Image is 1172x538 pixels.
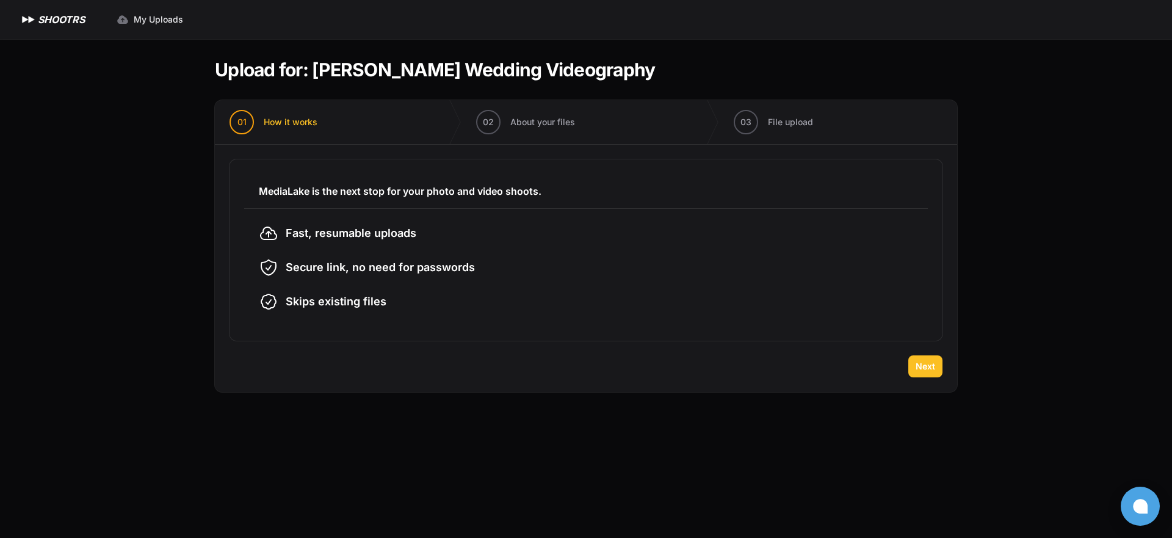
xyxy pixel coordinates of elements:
h3: MediaLake is the next stop for your photo and video shoots. [259,184,913,198]
span: About your files [510,116,575,128]
span: File upload [768,116,813,128]
h1: SHOOTRS [38,12,85,27]
img: SHOOTRS [20,12,38,27]
span: 02 [483,116,494,128]
button: Open chat window [1121,487,1160,526]
span: How it works [264,116,317,128]
span: Fast, resumable uploads [286,225,416,242]
button: Next [908,355,942,377]
a: SHOOTRS SHOOTRS [20,12,85,27]
button: 02 About your files [461,100,590,144]
span: Skips existing files [286,293,386,310]
button: 03 File upload [719,100,828,144]
span: Secure link, no need for passwords [286,259,475,276]
span: 03 [740,116,751,128]
span: My Uploads [134,13,183,26]
h1: Upload for: [PERSON_NAME] Wedding Videography [215,59,655,81]
span: 01 [237,116,247,128]
button: 01 How it works [215,100,332,144]
span: Next [916,360,935,373]
a: My Uploads [109,9,190,31]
